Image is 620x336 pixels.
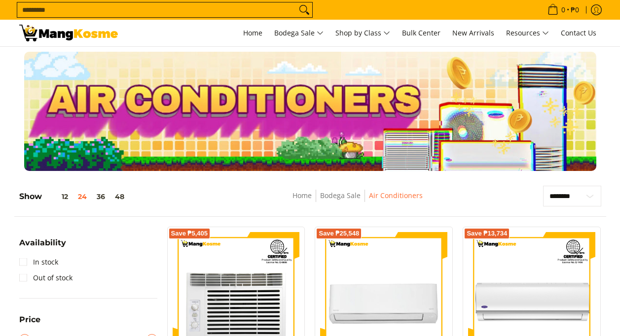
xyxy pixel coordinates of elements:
[92,193,110,201] button: 36
[569,6,581,13] span: ₱0
[506,27,549,39] span: Resources
[19,270,73,286] a: Out of stock
[319,231,359,236] span: Save ₱25,548
[452,28,494,37] span: New Arrivals
[19,254,58,270] a: In stock
[447,20,499,46] a: New Arrivals
[296,2,312,17] button: Search
[467,231,507,236] span: Save ₱13,734
[320,191,361,200] a: Bodega Sale
[110,193,129,201] button: 48
[369,191,423,200] a: Air Conditioners
[73,193,92,201] button: 24
[330,20,395,46] a: Shop by Class
[19,316,40,331] summary: Open
[402,28,440,37] span: Bulk Center
[556,20,601,46] a: Contact Us
[501,20,554,46] a: Resources
[561,28,596,37] span: Contact Us
[243,28,262,37] span: Home
[220,190,494,212] nav: Breadcrumbs
[19,192,129,202] h5: Show
[19,316,40,324] span: Price
[171,231,208,236] span: Save ₱5,405
[560,6,567,13] span: 0
[274,27,324,39] span: Bodega Sale
[335,27,390,39] span: Shop by Class
[19,239,66,247] span: Availability
[545,4,582,15] span: •
[269,20,328,46] a: Bodega Sale
[42,193,73,201] button: 12
[397,20,445,46] a: Bulk Center
[19,239,66,254] summary: Open
[19,25,118,41] img: Bodega Sale Aircon l Mang Kosme: Home Appliances Warehouse Sale
[292,191,312,200] a: Home
[128,20,601,46] nav: Main Menu
[238,20,267,46] a: Home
